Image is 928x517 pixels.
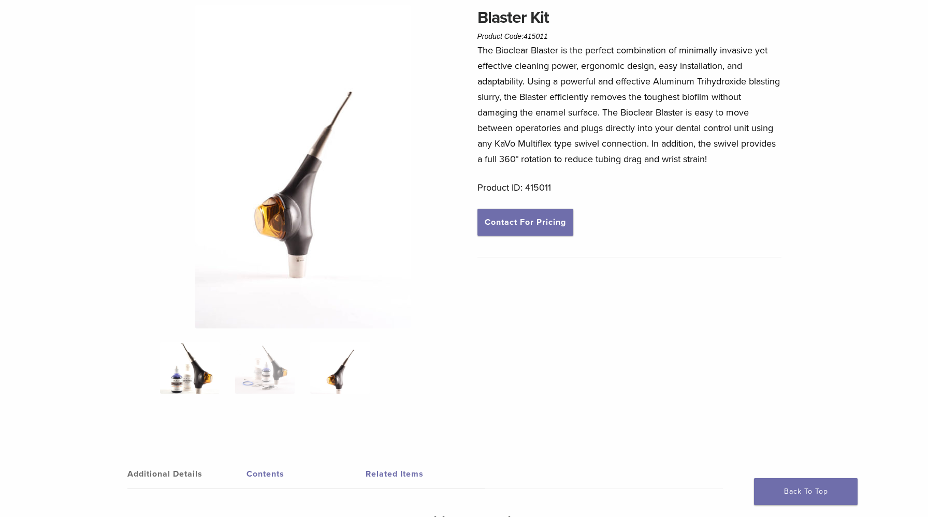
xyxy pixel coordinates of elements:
img: Bioclear-Blaster-Kit-Simplified-1-e1548850725122-324x324.jpg [160,342,220,394]
a: Contact For Pricing [477,209,573,236]
h1: Blaster Kit [477,5,782,30]
p: The Bioclear Blaster is the perfect combination of minimally invasive yet effective cleaning powe... [477,42,782,167]
img: Blaster Kit - Image 2 [235,342,295,394]
span: Product Code: [477,32,548,40]
a: Additional Details [127,459,247,489]
p: Product ID: 415011 [477,180,782,195]
span: 415011 [524,32,548,40]
a: Related Items [366,459,485,489]
a: Back To Top [754,478,858,505]
img: Blaster Kit - Image 3 [310,342,370,394]
img: Blaster Kit - Image 3 [195,5,411,328]
a: Contents [247,459,366,489]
